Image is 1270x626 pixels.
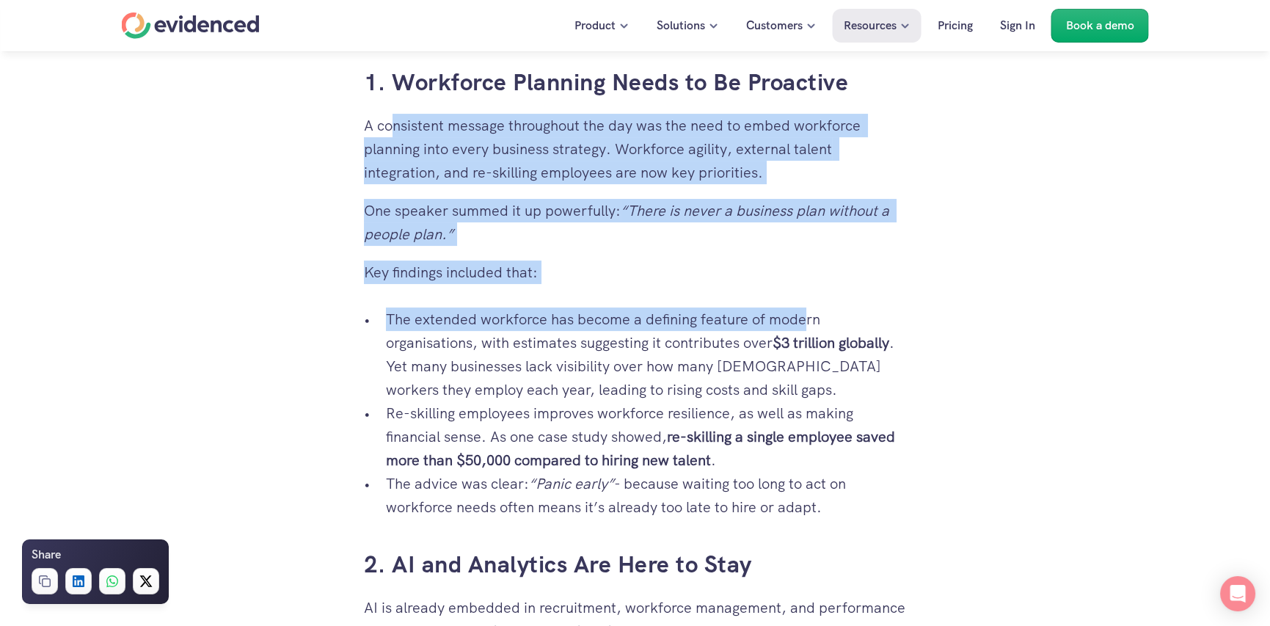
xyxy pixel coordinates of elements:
[32,545,61,564] h6: Share
[386,307,907,401] p: The extended workforce has become a defining feature of modern organisations, with estimates sugg...
[364,199,907,246] p: One speaker summed it up powerfully:
[386,472,907,519] p: The advice was clear: - because waiting too long to act on workforce needs often means it’s alrea...
[364,549,752,580] a: 2. AI and Analytics Are Here to Stay
[1066,16,1134,35] p: Book a demo
[927,9,984,43] a: Pricing
[844,16,897,35] p: Resources
[657,16,705,35] p: Solutions
[1051,9,1149,43] a: Book a demo
[364,261,907,284] p: Key findings included that:
[773,333,889,352] strong: $3 trillion globally
[529,474,614,493] em: “Panic early”
[364,201,893,244] em: “There is never a business plan without a people plan.”
[386,401,907,472] p: Re-skilling employees improves workforce resilience, as well as making financial sense. As one ca...
[574,16,616,35] p: Product
[1220,576,1255,611] div: Open Intercom Messenger
[364,114,907,184] p: A consistent message throughout the day was the need to embed workforce planning into every busin...
[746,16,803,35] p: Customers
[122,12,260,39] a: Home
[1000,16,1035,35] p: Sign In
[938,16,973,35] p: Pricing
[989,9,1046,43] a: Sign In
